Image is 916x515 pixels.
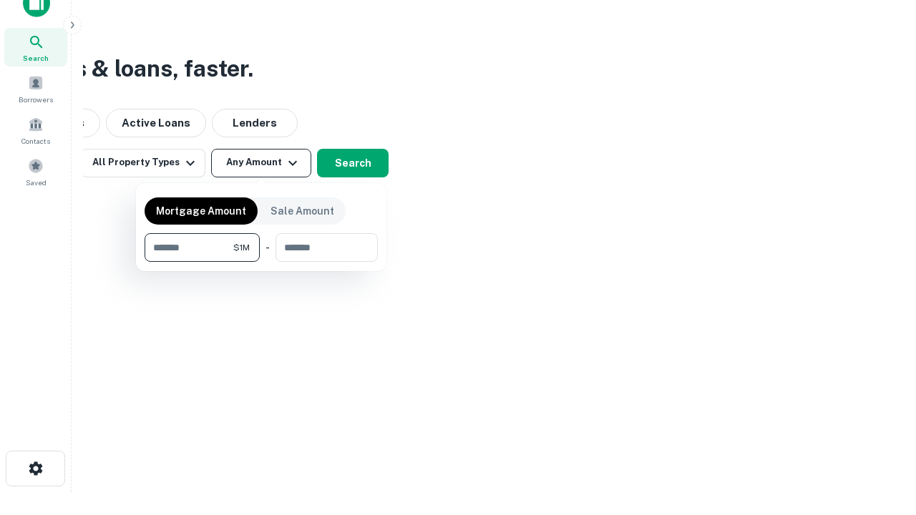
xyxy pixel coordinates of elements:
[156,203,246,219] p: Mortgage Amount
[265,233,270,262] div: -
[844,401,916,469] iframe: Chat Widget
[233,241,250,254] span: $1M
[271,203,334,219] p: Sale Amount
